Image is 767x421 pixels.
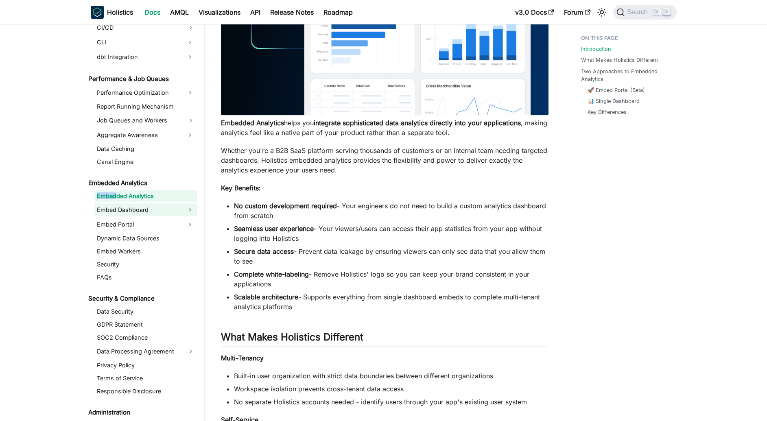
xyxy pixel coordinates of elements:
a: Introduction [581,45,611,53]
a: SOC2 Compliance [94,332,197,343]
li: - Prevent data leakage by ensuring viewers can only see data that you allow them to see [234,246,548,266]
a: Terms of Service [94,373,197,384]
a: Data Security [94,306,197,317]
a: Key Differences [588,108,627,116]
strong: integrate sophisticated data analytics directly into your applications [314,119,521,127]
a: Data Processing Agreement [94,345,197,358]
a: Security & Compliance [86,293,197,304]
a: FAQs [94,272,197,283]
a: CI/CD [94,21,197,34]
li: Built-in user organization with strict data boundaries between different organizations [234,371,548,381]
a: Forum [559,6,595,19]
kbd: K [662,8,671,15]
a: Dynamic Data Sources [94,233,197,244]
button: Expand sidebar category 'dbt Integration' [183,50,197,63]
li: - Supports everything from single dashboard embeds to complete multi-tenant analytics platforms [234,292,548,312]
li: No separate Holistics accounts needed - identify users through your app's existing user system [234,397,548,407]
a: Embed Workers [94,246,197,257]
p: helps you , making analytics feel like a native part of your product rather than a separate tool. [221,118,548,137]
a: Embed Portal [94,218,183,231]
a: Docs [140,6,165,19]
a: Performance Optimization [94,86,183,99]
img: Holistics [91,6,104,19]
a: Roadmap [319,6,358,19]
strong: Seamless user experience [234,225,314,233]
a: dbt Integration [94,50,183,63]
a: Visualizations [194,6,245,19]
a: Canal Engine [94,156,197,168]
nav: Docs sidebar [83,24,205,421]
strong: Scalable architecture [234,293,298,301]
a: Report Running Mechanism [94,101,197,112]
a: GDPR Statement [94,319,197,330]
button: Expand sidebar category 'Performance Optimization' [183,86,197,99]
li: - Remove Holistics' logo so you can keep your brand consistent in your applications [234,269,548,289]
a: Responsible Disclosure [94,386,197,397]
a: 📊 Single Dashboard [588,97,640,105]
a: Performance & Job Queues [86,73,197,85]
a: Administration [86,407,197,418]
a: Security [94,259,197,270]
a: What Makes Holistics Different [581,56,658,64]
a: Privacy Policy [94,360,197,371]
button: Switch between dark and light mode (currently light mode) [595,6,608,19]
button: Search (Command+K) [613,5,676,20]
li: - Your viewers/users can access their app statistics from your app without logging into Holistics [234,224,548,243]
a: Embedded Analytics [94,190,197,202]
h2: What Makes Holistics Different [221,331,548,347]
button: Expand sidebar category 'Embed Dashboard' [183,203,197,216]
a: API [245,6,265,19]
strong: Complete white-labeling [234,270,309,278]
a: Embedded Analytics [86,177,197,189]
a: v3.0 Docs [510,6,559,19]
strong: Key Benefits: [221,184,261,192]
a: 🚀 Embed Portal (Beta) [588,86,645,94]
a: AMQL [165,6,194,19]
button: Expand sidebar category 'Embed Portal' [183,218,197,231]
li: Workspace isolation prevents cross-tenant data access [234,384,548,394]
strong: Secure data access [234,247,294,255]
a: Job Queues and Workers [94,114,197,127]
strong: No custom development required [234,202,337,210]
kbd: ⌘ [653,9,661,16]
li: - Your engineers do not need to build a custom analytics dashboard from scratch [234,201,548,220]
button: Expand sidebar category 'Aggregate Awareness' [183,129,197,142]
a: Two Approaches to Embedded Analytics [581,68,672,83]
span: Search [625,9,653,16]
button: Expand sidebar category 'CLI' [183,36,197,49]
a: Embed Dashboard [94,203,183,216]
strong: Multi-Tenancy [221,354,264,362]
a: Data Caching [94,143,197,155]
strong: Embedded Analytics [221,119,284,127]
a: Aggregate Awareness [94,129,183,142]
a: HolisticsHolistics [91,6,133,19]
a: Release Notes [265,6,319,19]
b: Holistics [107,7,133,17]
a: CLI [94,36,183,49]
p: Whether you're a B2B SaaS platform serving thousands of customers or an internal team needing tar... [221,146,548,175]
